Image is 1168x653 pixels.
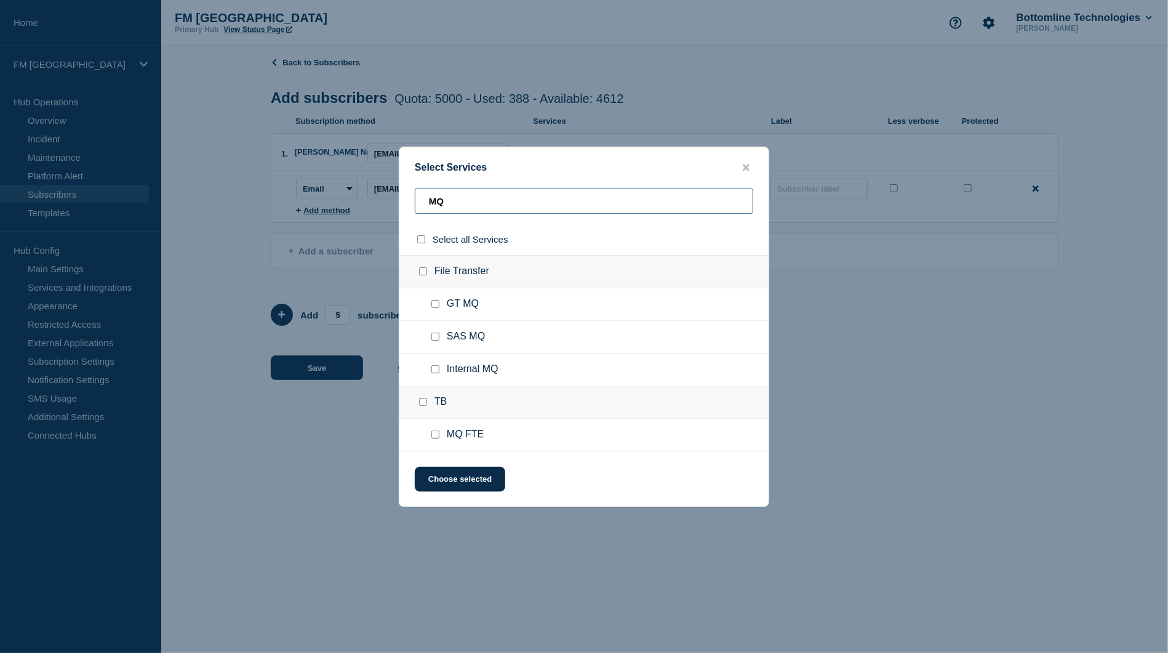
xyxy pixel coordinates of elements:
[415,467,505,492] button: Choose selected
[433,234,508,245] span: Select all Services
[399,386,769,419] div: TB
[447,298,479,310] span: GT MQ
[399,162,769,174] div: Select Services
[431,431,439,439] input: MQ FTE checkbox
[399,255,769,288] div: File Transfer
[431,365,439,373] input: Internal MQ checkbox
[447,363,498,376] span: Internal MQ
[419,267,427,275] input: File Transfer checkbox
[739,162,753,174] button: close button
[415,189,753,214] input: Search
[431,333,439,341] input: SAS MQ checkbox
[447,331,485,343] span: SAS MQ
[447,429,484,441] span: MQ FTE
[419,398,427,406] input: TB checkbox
[417,235,425,243] input: select all checkbox
[431,300,439,308] input: GT MQ checkbox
